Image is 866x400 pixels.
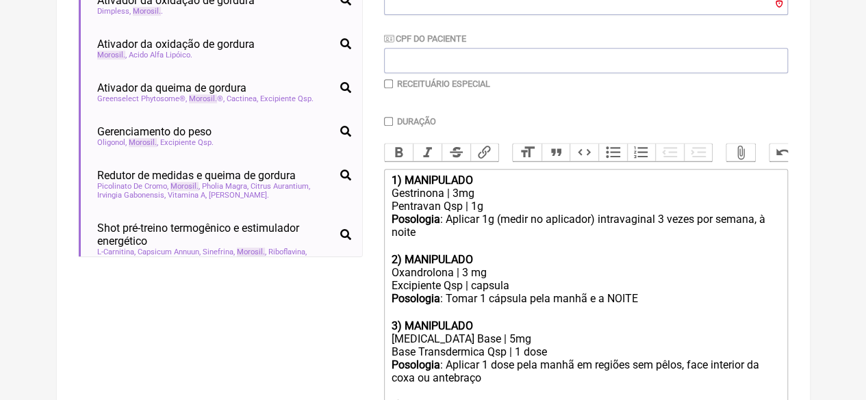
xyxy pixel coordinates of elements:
[168,191,207,200] span: Vitamina A
[189,94,225,103] span: ®
[684,144,713,161] button: Increase Level
[97,182,168,191] span: Picolinato De Cromo
[160,138,214,147] span: Excipiente Qsp
[97,138,127,147] span: Oligonol
[189,94,217,103] span: Morosil
[129,138,157,147] span: Morosil
[391,358,780,399] div: : Aplicar 1 dose pela manhã em regiões sem pêlos, face interior da coxa ou antebraço ㅤ
[97,125,212,138] span: Gerenciamento do peso
[442,144,470,161] button: Strikethrough
[97,222,335,248] span: Shot pré-treino termogênico e estimulador energético
[570,144,598,161] button: Code
[391,332,780,345] div: [MEDICAL_DATA] Base | 5mg
[391,292,440,305] strong: Posologia
[391,200,780,213] div: Pentravan Qsp | 1g
[513,144,542,161] button: Heading
[97,38,255,51] span: Ativador da oxidação de gordura
[203,248,235,256] span: Sinefrina
[627,144,656,161] button: Numbers
[413,144,442,161] button: Italic
[260,94,314,103] span: Excipiente Qsp
[391,266,780,279] div: Oxandrolona | 3 mg
[769,144,798,161] button: Undo
[397,116,436,126] label: Duração
[397,79,490,89] label: Receituário Especial
[97,81,246,94] span: Ativador da queima de gordura
[138,248,201,256] span: Capsicum Annuun
[97,51,125,59] span: Morosil
[227,94,258,103] span: Cactinea
[726,144,755,161] button: Attach Files
[268,248,307,256] span: Riboflavina
[391,213,440,226] strong: Posologia
[237,248,265,256] span: Morosil
[97,191,166,200] span: Irvingia Gabonensis
[391,253,472,266] strong: 2) MANIPULADO
[391,319,472,332] strong: 3) MANIPULADO
[385,144,413,161] button: Bold
[97,169,296,182] span: Redutor de medidas e queima de gordura
[170,182,199,191] span: Morosil
[133,7,161,16] span: Morosil
[542,144,570,161] button: Quote
[391,279,780,292] div: Excipiente Qsp | capsula
[391,358,440,371] strong: Posologia
[391,213,780,253] div: : Aplicar 1g (medir no aplicador) intravaginal 3 vezes por semana, à noite ㅤ
[470,144,499,161] button: Link
[391,345,780,358] div: Base Transdermica Qsp | 1 dose
[384,34,466,44] label: CPF do Paciente
[209,191,269,200] span: [PERSON_NAME]
[97,7,131,16] span: Dimpless
[598,144,627,161] button: Bullets
[251,182,310,191] span: Citrus Aurantium
[129,51,192,59] span: Acido Alfa Lipóico
[391,187,780,200] div: Gestrinona | 3mg
[202,182,249,191] span: Pholia Magra
[655,144,684,161] button: Decrease Level
[391,292,780,319] div: : Tomar 1 cápsula pela manhã e a NOITE ㅤ
[97,248,136,256] span: L-Carnitina
[391,174,472,187] strong: 1) MANIPULADO
[97,94,187,103] span: Greenselect Phytosome®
